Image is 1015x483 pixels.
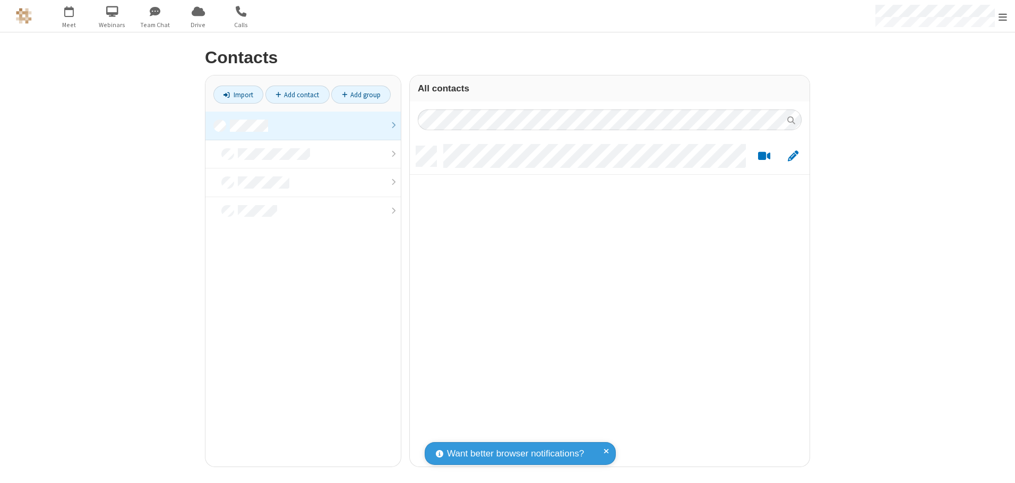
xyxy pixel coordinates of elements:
span: Webinars [92,20,132,30]
div: grid [410,138,810,467]
iframe: Chat [988,455,1007,476]
span: Drive [178,20,218,30]
a: Add group [331,86,391,104]
button: Edit [782,150,803,163]
span: Want better browser notifications? [447,447,584,461]
span: Meet [49,20,89,30]
a: Import [213,86,263,104]
span: Calls [221,20,261,30]
h3: All contacts [418,83,802,94]
h2: Contacts [205,48,810,67]
span: Team Chat [135,20,175,30]
button: Start a video meeting [754,150,775,163]
img: QA Selenium DO NOT DELETE OR CHANGE [16,8,32,24]
a: Add contact [265,86,330,104]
